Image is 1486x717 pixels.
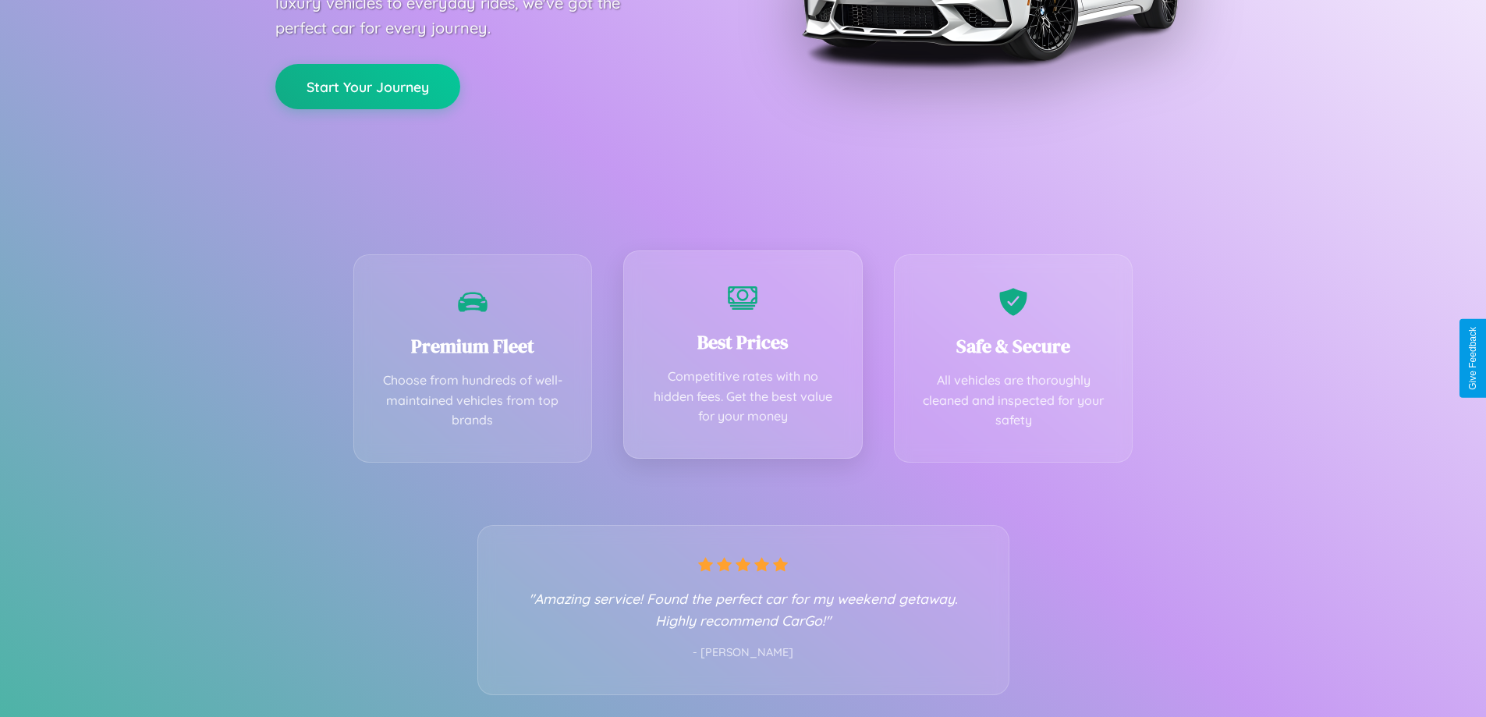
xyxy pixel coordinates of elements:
div: Give Feedback [1467,327,1478,390]
button: Start Your Journey [275,64,460,109]
h3: Best Prices [647,329,839,355]
p: All vehicles are thoroughly cleaned and inspected for your safety [918,371,1109,431]
p: - [PERSON_NAME] [509,643,977,663]
h3: Premium Fleet [378,333,569,359]
h3: Safe & Secure [918,333,1109,359]
p: Competitive rates with no hidden fees. Get the best value for your money [647,367,839,427]
p: "Amazing service! Found the perfect car for my weekend getaway. Highly recommend CarGo!" [509,587,977,631]
p: Choose from hundreds of well-maintained vehicles from top brands [378,371,569,431]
